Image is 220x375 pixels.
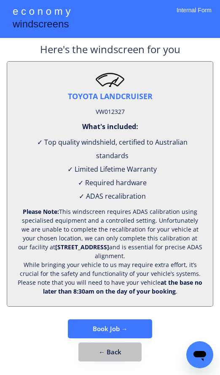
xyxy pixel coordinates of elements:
strong: Please Note: [23,208,59,216]
img: windscreen2.png [95,72,125,87]
div: Internal Form [177,6,212,25]
div: windscreens [13,17,69,33]
button: Book Job → [68,319,152,338]
strong: [STREET_ADDRESS] [55,243,109,251]
strong: at the base no later than 8:30am on the day of your booking [43,278,204,295]
div: Here's the windscreen for you [40,42,180,61]
button: ← Back [78,343,142,362]
div: TOYOTA LANDCRUISER [68,91,153,102]
div: This windscreen requires ADAS calibration using specialised equipment and a controlled setting. U... [18,207,202,296]
div: VW012327 [96,106,125,118]
div: ✓ Top quality windshield, certified to Australian standards ✓ Limited Lifetime Warranty ✓ Require... [18,135,202,203]
iframe: Button to launch messaging window [186,341,213,368]
div: e c o n o m y [13,4,70,20]
div: What's included: [82,122,138,131]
